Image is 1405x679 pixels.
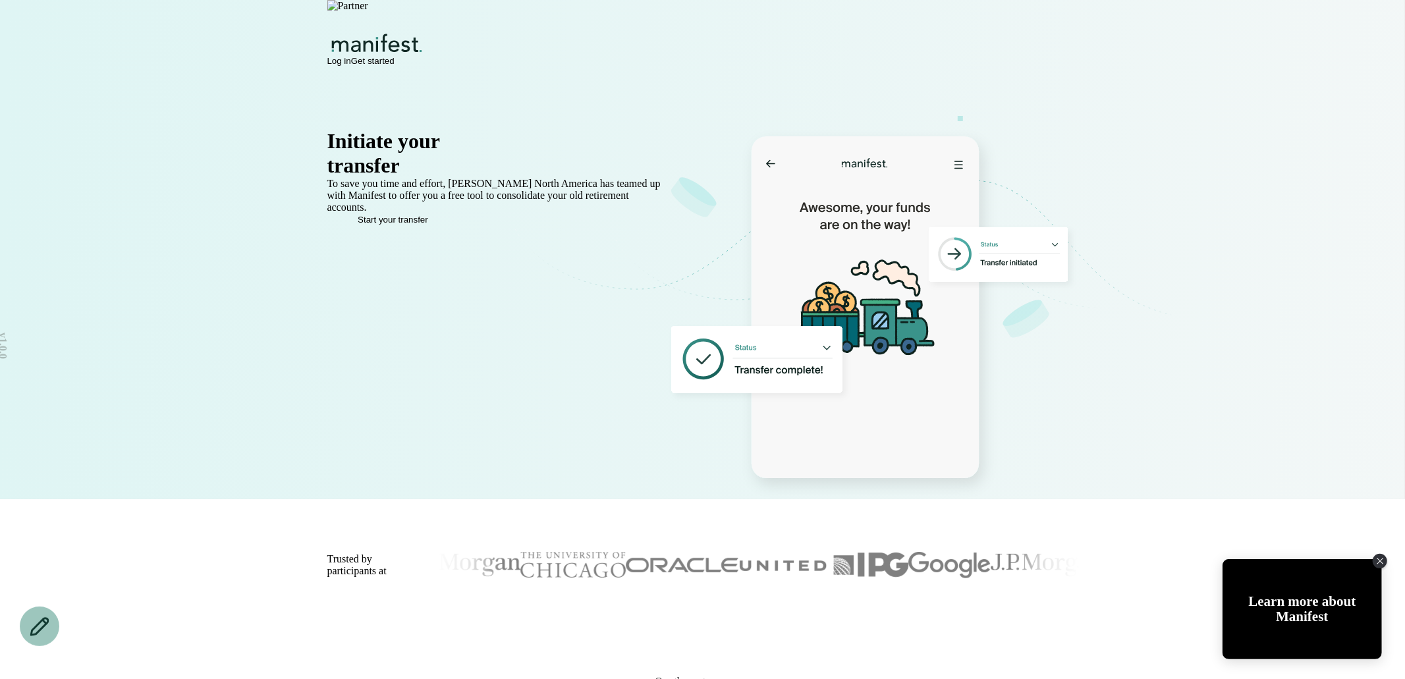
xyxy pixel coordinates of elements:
div: Open Tolstoy [1223,559,1382,659]
img: University of Chicago [520,552,626,578]
button: Get started [351,56,395,66]
div: Open Tolstoy widget [1223,559,1382,659]
button: Log in [327,56,351,66]
img: United Airline [738,554,858,577]
img: J.P Morgan [408,554,520,577]
p: To save you time and effort, [PERSON_NAME] North America has teamed up with Manifest to offer you... [327,178,668,213]
div: Close Tolstoy widget [1373,554,1387,568]
img: IPG [858,553,908,578]
img: Oracle [626,558,738,572]
span: Start your transfer [358,215,428,225]
button: Start your transfer [327,215,459,225]
img: Manifest [327,33,427,54]
img: J.P Morgan [991,554,1103,577]
h2: Trusted by participants at [327,553,387,577]
div: Initiate your [327,129,668,153]
img: Google [908,552,991,578]
div: Tolstoy bubble widget [1223,559,1382,659]
div: Logo [327,33,1078,57]
div: transfer [327,153,668,178]
span: in minutes [400,153,494,177]
div: Learn more about Manifest [1223,594,1382,624]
